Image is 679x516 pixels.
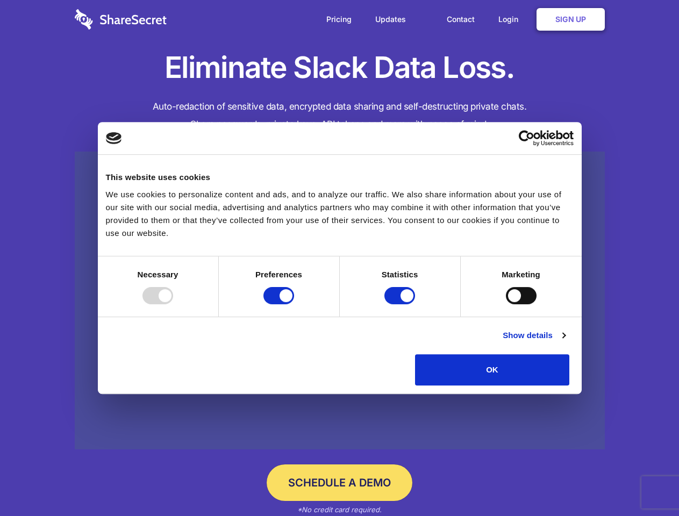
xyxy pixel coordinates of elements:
div: We use cookies to personalize content and ads, and to analyze our traffic. We also share informat... [106,188,574,240]
em: *No credit card required. [297,505,382,514]
img: logo-wordmark-white-trans-d4663122ce5f474addd5e946df7df03e33cb6a1c49d2221995e7729f52c070b2.svg [75,9,167,30]
div: This website uses cookies [106,171,574,184]
strong: Necessary [138,270,178,279]
button: OK [415,354,569,385]
a: Login [488,3,534,36]
strong: Preferences [255,270,302,279]
a: Pricing [316,3,362,36]
a: Sign Up [537,8,605,31]
a: Usercentrics Cookiebot - opens in a new window [480,130,574,146]
a: Wistia video thumbnail [75,152,605,450]
h4: Auto-redaction of sensitive data, encrypted data sharing and self-destructing private chats. Shar... [75,98,605,133]
strong: Marketing [502,270,540,279]
strong: Statistics [382,270,418,279]
a: Show details [503,329,565,342]
img: logo [106,132,122,144]
h1: Eliminate Slack Data Loss. [75,48,605,87]
a: Contact [436,3,485,36]
a: Schedule a Demo [267,464,412,501]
